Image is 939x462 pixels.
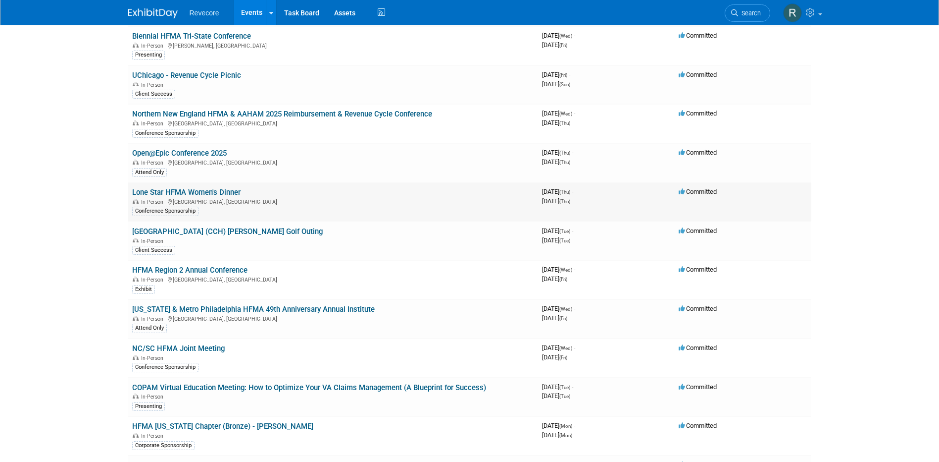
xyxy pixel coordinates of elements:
span: In-Person [141,82,166,88]
span: In-Person [141,433,166,439]
span: (Thu) [559,150,570,156]
a: Open@Epic Conference 2025 [132,149,227,158]
span: Committed [679,305,717,312]
img: In-Person Event [133,120,139,125]
span: (Fri) [559,316,567,321]
span: [DATE] [542,41,567,49]
img: In-Person Event [133,316,139,321]
span: (Mon) [559,423,572,429]
span: In-Person [141,120,166,127]
span: [DATE] [542,422,575,429]
span: [DATE] [542,344,575,351]
a: HFMA Region 2 Annual Conference [132,266,247,275]
div: [GEOGRAPHIC_DATA], [GEOGRAPHIC_DATA] [132,314,534,322]
span: - [574,110,575,117]
span: [DATE] [542,305,575,312]
span: [DATE] [542,227,573,234]
span: In-Person [141,199,166,205]
span: - [574,344,575,351]
span: - [572,149,573,156]
div: Client Success [132,90,175,99]
a: [US_STATE] & Metro Philadelphia HFMA 49th Anniversary Annual Institute [132,305,375,314]
span: - [574,422,575,429]
img: ExhibitDay [128,8,178,18]
img: In-Person Event [133,160,139,165]
img: In-Person Event [133,43,139,48]
span: [DATE] [542,353,567,361]
span: [DATE] [542,149,573,156]
img: In-Person Event [133,199,139,204]
span: [DATE] [542,80,570,88]
img: In-Person Event [133,238,139,243]
div: Conference Sponsorship [132,207,198,216]
span: [DATE] [542,158,570,166]
span: (Wed) [559,111,572,116]
span: [DATE] [542,266,575,273]
div: Conference Sponsorship [132,129,198,138]
a: [GEOGRAPHIC_DATA] (CCH) [PERSON_NAME] Golf Outing [132,227,323,236]
div: Corporate Sponsorship [132,441,195,450]
img: In-Person Event [133,82,139,87]
img: In-Person Event [133,394,139,399]
img: In-Person Event [133,355,139,360]
div: [GEOGRAPHIC_DATA], [GEOGRAPHIC_DATA] [132,197,534,205]
span: Committed [679,149,717,156]
span: [DATE] [542,188,573,195]
span: [DATE] [542,383,573,391]
div: Attend Only [132,168,167,177]
img: Rachael Sires [783,3,802,22]
div: [GEOGRAPHIC_DATA], [GEOGRAPHIC_DATA] [132,158,534,166]
span: [DATE] [542,110,575,117]
a: UChicago - Revenue Cycle Picnic [132,71,241,80]
span: (Tue) [559,229,570,234]
span: (Sun) [559,82,570,87]
a: Northern New England HFMA & AAHAM 2025 Reimbursement & Revenue Cycle Conference [132,110,432,118]
span: In-Person [141,355,166,361]
span: Revecore [190,9,219,17]
span: Search [738,9,761,17]
span: (Tue) [559,238,570,243]
span: [DATE] [542,314,567,322]
span: [DATE] [542,32,575,39]
a: HFMA [US_STATE] Chapter (Bronze) - [PERSON_NAME] [132,422,313,431]
a: Lone Star HFMA Women's Dinner [132,188,241,197]
span: Committed [679,110,717,117]
a: NC/SC HFMA Joint Meeting [132,344,225,353]
span: In-Person [141,160,166,166]
span: In-Person [141,394,166,400]
span: [DATE] [542,119,570,126]
span: [DATE] [542,392,570,400]
span: (Fri) [559,355,567,360]
span: Committed [679,188,717,195]
span: In-Person [141,277,166,283]
div: Presenting [132,402,165,411]
span: (Fri) [559,277,567,282]
span: (Wed) [559,33,572,39]
span: Committed [679,227,717,234]
img: In-Person Event [133,433,139,438]
span: In-Person [141,238,166,244]
span: [DATE] [542,236,570,244]
span: (Fri) [559,43,567,48]
span: In-Person [141,43,166,49]
div: Attend Only [132,324,167,333]
div: Presenting [132,51,165,59]
span: [DATE] [542,71,570,78]
span: - [574,32,575,39]
span: - [572,227,573,234]
div: [GEOGRAPHIC_DATA], [GEOGRAPHIC_DATA] [132,119,534,127]
span: - [574,266,575,273]
span: Committed [679,383,717,391]
span: Committed [679,422,717,429]
span: - [572,188,573,195]
span: [DATE] [542,275,567,283]
span: (Fri) [559,72,567,78]
span: Committed [679,71,717,78]
span: (Thu) [559,189,570,195]
span: (Thu) [559,199,570,204]
span: (Mon) [559,433,572,438]
span: (Wed) [559,306,572,312]
span: Committed [679,32,717,39]
a: COPAM Virtual Education Meeting: How to Optimize Your VA Claims Management (A Blueprint for Success) [132,383,486,392]
span: (Wed) [559,267,572,273]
